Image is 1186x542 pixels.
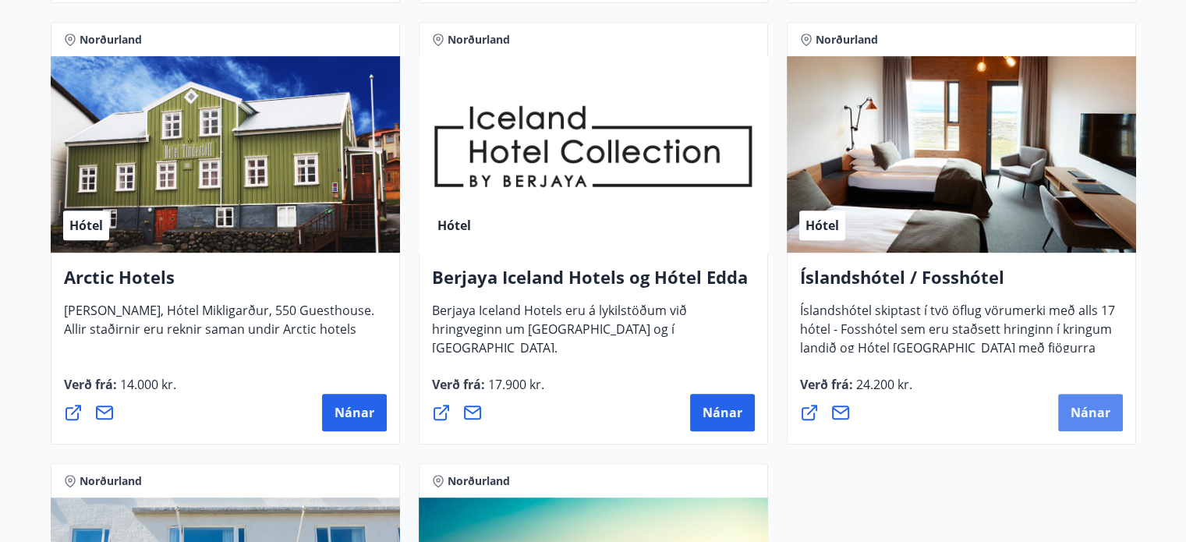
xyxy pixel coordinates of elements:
span: Nánar [1071,404,1110,421]
span: Hótel [805,217,839,234]
span: Nánar [335,404,374,421]
span: Hótel [437,217,471,234]
h4: Arctic Hotels [64,265,387,301]
span: Norðurland [80,473,142,489]
span: [PERSON_NAME], Hótel Mikligarður, 550 Guesthouse. Allir staðirnir eru reknir saman undir Arctic h... [64,302,374,350]
span: Norðurland [816,32,878,48]
h4: Berjaya Iceland Hotels og Hótel Edda [432,265,755,301]
button: Nánar [1058,394,1123,431]
span: Verð frá : [432,376,544,406]
span: Berjaya Iceland Hotels eru á lykilstöðum við hringveginn um [GEOGRAPHIC_DATA] og í [GEOGRAPHIC_DA... [432,302,687,369]
span: Íslandshótel skiptast í tvö öflug vörumerki með alls 17 hótel - Fosshótel sem eru staðsett hringi... [800,302,1115,388]
button: Nánar [322,394,387,431]
h4: Íslandshótel / Fosshótel [800,265,1123,301]
span: Norðurland [80,32,142,48]
span: Norðurland [448,473,510,489]
button: Nánar [690,394,755,431]
span: Verð frá : [800,376,912,406]
span: 14.000 kr. [117,376,176,393]
span: Verð frá : [64,376,176,406]
span: Norðurland [448,32,510,48]
span: 24.200 kr. [853,376,912,393]
span: Nánar [703,404,742,421]
span: 17.900 kr. [485,376,544,393]
span: Hótel [69,217,103,234]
